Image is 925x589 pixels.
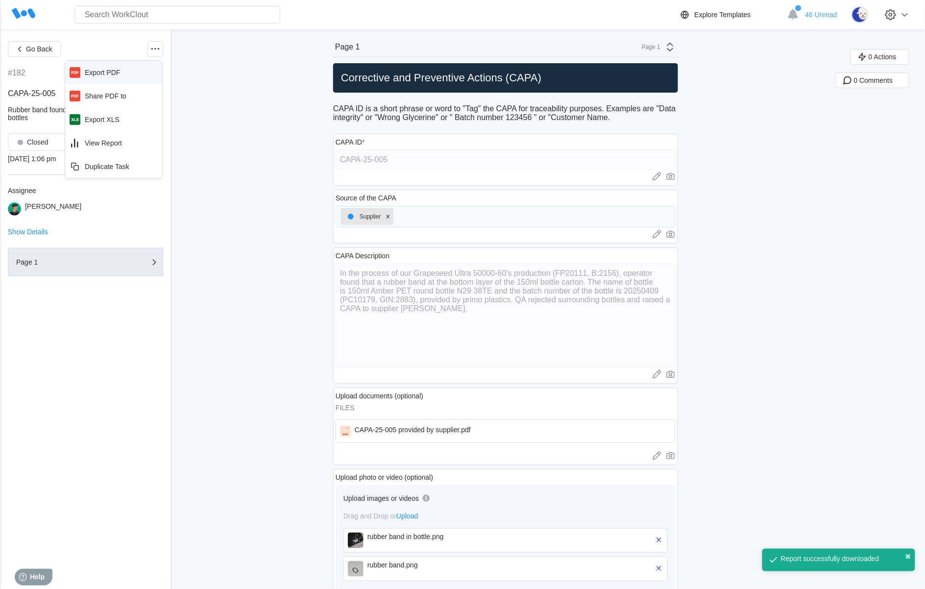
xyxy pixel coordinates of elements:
button: 0 Comments [836,73,909,88]
div: Upload images or videos [343,494,419,502]
div: Upload documents (optional) [336,392,423,400]
div: Report successfully downloaded [781,555,879,563]
a: Explore Templates [679,9,782,21]
div: Page 1 [16,259,114,266]
div: Share PDF to [85,92,126,100]
span: Drag and Drop or [343,512,418,520]
img: user.png [8,202,21,216]
div: View Report [85,139,122,147]
div: [DATE] 1:06 pm [8,155,163,163]
input: Type here... [336,150,676,170]
div: CAPA ID [336,138,365,146]
div: Export XLS [85,116,120,123]
img: sheep.png [852,6,868,23]
button: Go Back [8,41,61,57]
div: Upload photo or video (optional) [336,473,433,481]
div: Page 1 [636,44,660,50]
div: Closed [13,135,49,149]
div: [PERSON_NAME] [25,202,81,216]
div: rubber band in bottle.png [367,533,480,540]
span: CAPA-25-005 [8,89,56,98]
span: 46 Unread [805,11,837,19]
p: CAPA ID is a short phrase or word to "Tag" the CAPA for traceability purposes. Examples are "Data... [333,104,678,122]
button: close [905,553,911,561]
div: CAPA-25-005 provided by supplier.pdf [355,426,471,437]
div: Explore Templates [695,11,751,19]
div: Assignee [8,187,163,195]
div: Files [336,404,676,412]
textarea: In the process of our Grapeseed Ultra 50000-60's production (FP20111, B:2156), operator found tha... [336,264,676,368]
div: Export PDF [85,69,120,76]
input: Search WorkClout [74,6,280,24]
span: Upload [396,512,418,520]
div: Source of the CAPA [336,194,396,202]
div: CAPA Description [336,252,389,260]
div: Page 1 [335,43,360,51]
img: rubberband.jpg [348,561,364,577]
div: #182 [8,69,25,77]
span: 0 Comments [854,77,893,84]
button: 0 Actions [851,49,909,65]
img: rubberbandinbottle.jpg [348,533,364,548]
span: 0 Actions [869,53,897,60]
button: Show Details [8,228,48,235]
div: Rubber band found in 150ml AMBER PET N29 bottles [8,106,163,122]
h2: Corrective and Preventive Actions (CAPA) [337,71,674,85]
span: Go Back [26,46,52,52]
button: Page 1 [8,248,163,276]
div: rubber band.png [367,561,480,569]
div: Duplicate Task [85,163,129,171]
